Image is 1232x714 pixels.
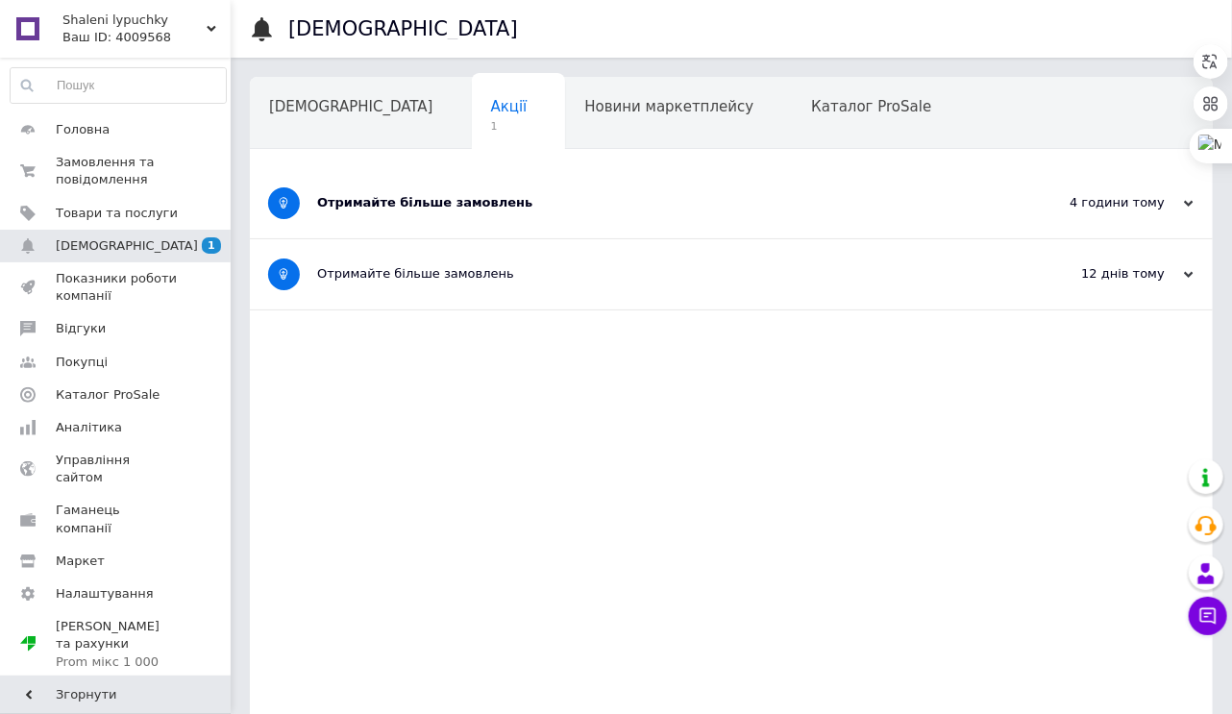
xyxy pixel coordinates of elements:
[1189,597,1227,635] button: Чат з покупцем
[56,205,178,222] span: Товари та послуги
[491,119,528,134] span: 1
[62,12,207,29] span: Shaleni lypuchky
[811,98,931,115] span: Каталог ProSale
[56,121,110,138] span: Головна
[56,154,178,188] span: Замовлення та повідомлення
[269,98,433,115] span: [DEMOGRAPHIC_DATA]
[56,354,108,371] span: Покупці
[56,452,178,486] span: Управління сайтом
[584,98,753,115] span: Новини маркетплейсу
[56,585,154,603] span: Налаштування
[11,68,226,103] input: Пошук
[56,653,178,671] div: Prom мікс 1 000
[491,98,528,115] span: Акції
[56,502,178,536] span: Гаманець компанії
[56,618,178,671] span: [PERSON_NAME] та рахунки
[317,265,1001,283] div: Отримайте більше замовлень
[317,194,1001,211] div: Отримайте більше замовлень
[62,29,231,46] div: Ваш ID: 4009568
[56,270,178,305] span: Показники роботи компанії
[56,419,122,436] span: Аналітика
[202,237,221,254] span: 1
[56,553,105,570] span: Маркет
[56,320,106,337] span: Відгуки
[288,17,518,40] h1: [DEMOGRAPHIC_DATA]
[1001,194,1194,211] div: 4 години тому
[1001,265,1194,283] div: 12 днів тому
[56,386,160,404] span: Каталог ProSale
[56,237,198,255] span: [DEMOGRAPHIC_DATA]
